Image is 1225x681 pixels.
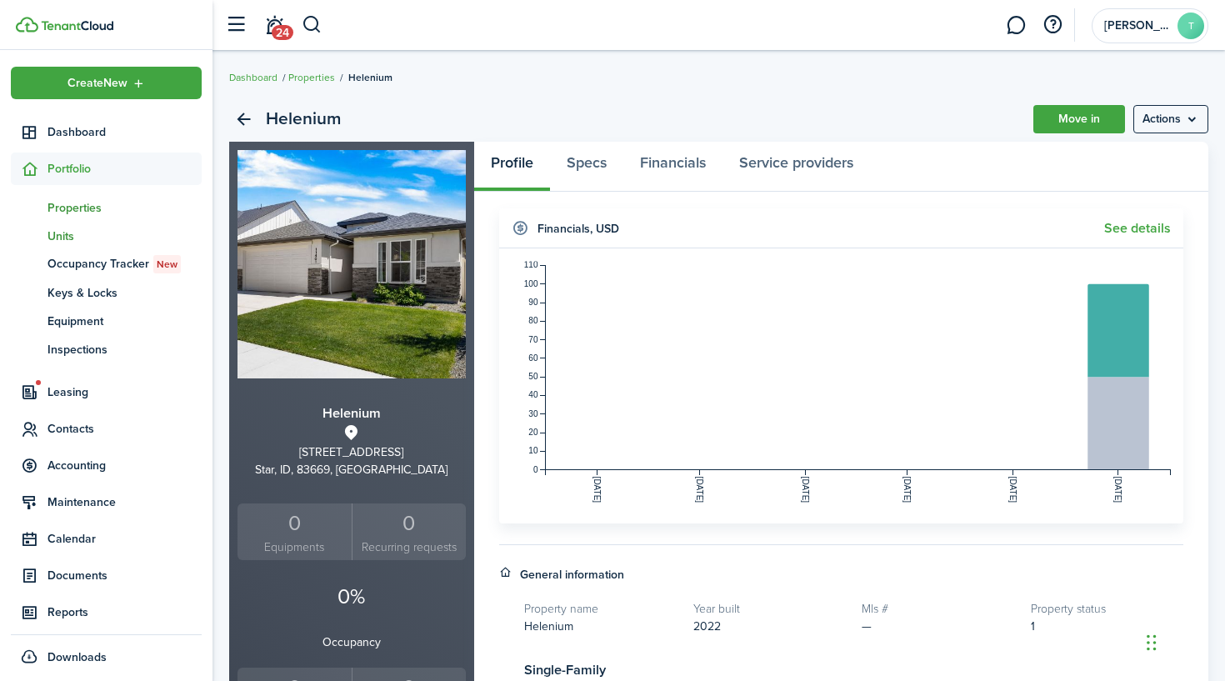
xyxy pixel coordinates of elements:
[800,477,809,503] tspan: [DATE]
[11,596,202,628] a: Reports
[1008,477,1017,503] tspan: [DATE]
[524,261,538,270] tspan: 110
[237,461,466,478] div: Star, ID, 83669, [GEOGRAPHIC_DATA]
[11,278,202,307] a: Keys & Locks
[237,443,466,461] div: [STREET_ADDRESS]
[11,307,202,335] a: Equipment
[693,618,721,635] span: 2022
[47,228,202,245] span: Units
[237,403,466,424] h3: Helenium
[524,600,677,618] h5: Property name
[693,600,846,618] h5: Year built
[1000,4,1032,47] a: Messaging
[528,316,538,325] tspan: 80
[1038,11,1067,39] button: Open resource center
[47,567,202,584] span: Documents
[47,383,202,401] span: Leasing
[1177,13,1204,39] avatar-text: T
[357,538,462,556] small: Recurring requests
[41,21,113,31] img: TenantCloud
[229,105,257,133] a: Back
[237,150,466,378] img: Property avatar
[242,508,347,539] div: 0
[266,105,341,133] h2: Helenium
[11,250,202,278] a: Occupancy TrackerNew
[520,566,624,583] h4: General information
[1133,105,1208,133] button: Open menu
[237,633,466,651] p: Occupancy
[11,222,202,250] a: Units
[537,220,619,238] h4: Financials , USD
[237,581,466,613] p: 0%
[528,372,538,381] tspan: 50
[862,600,1014,618] h5: Mls #
[528,428,538,437] tspan: 20
[258,4,290,47] a: Notifications
[16,17,38,33] img: TenantCloud
[902,477,912,503] tspan: [DATE]
[229,70,277,85] a: Dashboard
[1104,20,1171,32] span: Trevor
[47,493,202,511] span: Maintenance
[1113,477,1122,503] tspan: [DATE]
[524,279,538,288] tspan: 100
[623,142,722,192] a: Financials
[550,142,623,192] a: Specs
[1031,618,1035,635] span: 1
[47,457,202,474] span: Accounting
[528,446,538,455] tspan: 10
[47,160,202,178] span: Portfolio
[1031,600,1183,618] h5: Property status
[47,255,202,273] span: Occupancy Tracker
[1104,221,1171,236] a: See details
[11,67,202,99] button: Open menu
[357,508,462,539] div: 0
[47,284,202,302] span: Keys & Locks
[47,603,202,621] span: Reports
[237,503,352,561] a: 0Equipments
[592,477,602,503] tspan: [DATE]
[67,78,127,89] span: Create New
[157,257,177,272] span: New
[352,503,466,561] a: 0 Recurring requests
[722,142,870,192] a: Service providers
[695,477,704,503] tspan: [DATE]
[862,618,872,635] span: —
[528,335,538,344] tspan: 70
[1142,601,1225,681] iframe: Chat Widget
[11,116,202,148] a: Dashboard
[528,391,538,400] tspan: 40
[47,530,202,548] span: Calendar
[528,353,538,363] tspan: 60
[1133,105,1208,133] menu-btn: Actions
[1147,618,1157,668] div: Drag
[11,193,202,222] a: Properties
[272,25,293,40] span: 24
[348,70,392,85] span: Helenium
[528,409,538,418] tspan: 30
[47,199,202,217] span: Properties
[302,11,322,39] button: Search
[528,298,538,307] tspan: 90
[533,465,538,474] tspan: 0
[288,70,335,85] a: Properties
[47,341,202,358] span: Inspections
[242,538,347,556] small: Equipments
[47,420,202,438] span: Contacts
[220,9,252,41] button: Open sidebar
[524,618,573,635] span: Helenium
[47,313,202,330] span: Equipment
[11,335,202,363] a: Inspections
[47,648,107,666] span: Downloads
[524,660,1183,681] h3: Single-Family
[1033,105,1125,133] a: Move in
[47,123,202,141] span: Dashboard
